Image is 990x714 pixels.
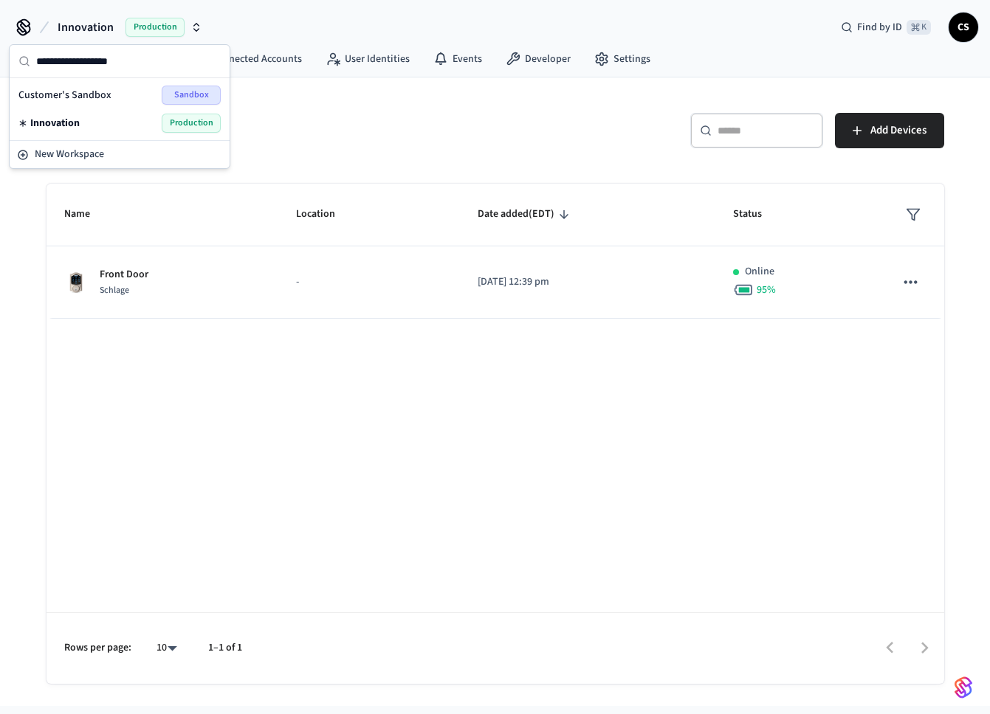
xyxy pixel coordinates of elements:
p: [DATE] 12:39 pm [478,274,698,290]
button: New Workspace [11,142,228,167]
img: SeamLogoGradient.69752ec5.svg [955,676,972,699]
span: Innovation [30,116,80,131]
span: ⌘ K [907,20,931,35]
span: CS [950,14,977,41]
span: Add Devices [870,121,927,140]
p: Front Door [100,267,148,283]
div: Find by ID⌘ K [829,14,943,41]
a: User Identities [314,46,422,72]
span: Sandbox [162,86,221,105]
span: Customer's Sandbox [18,88,111,103]
div: Suggestions [10,78,230,140]
h5: Devices [47,113,487,143]
button: Add Devices [835,113,944,148]
span: Name [64,203,109,226]
span: 95 % [757,283,776,297]
button: CS [949,13,978,42]
img: Schlage Sense Smart Deadbolt with Camelot Trim, Front [64,271,88,294]
span: Status [733,203,781,226]
a: Events [422,46,494,72]
span: Date added(EDT) [478,203,574,226]
span: Production [126,18,185,37]
a: Developer [494,46,582,72]
p: 1–1 of 1 [208,640,242,656]
span: Location [296,203,354,226]
p: Online [745,264,774,280]
span: Production [162,114,221,133]
p: - [296,274,443,290]
a: Settings [582,46,662,72]
span: Find by ID [857,20,902,35]
span: Innovation [58,18,114,36]
span: Schlage [100,284,129,297]
a: Connected Accounts [180,46,314,72]
div: 10 [149,637,185,659]
span: New Workspace [35,147,104,162]
p: Rows per page: [64,640,131,656]
table: sticky table [47,184,944,319]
